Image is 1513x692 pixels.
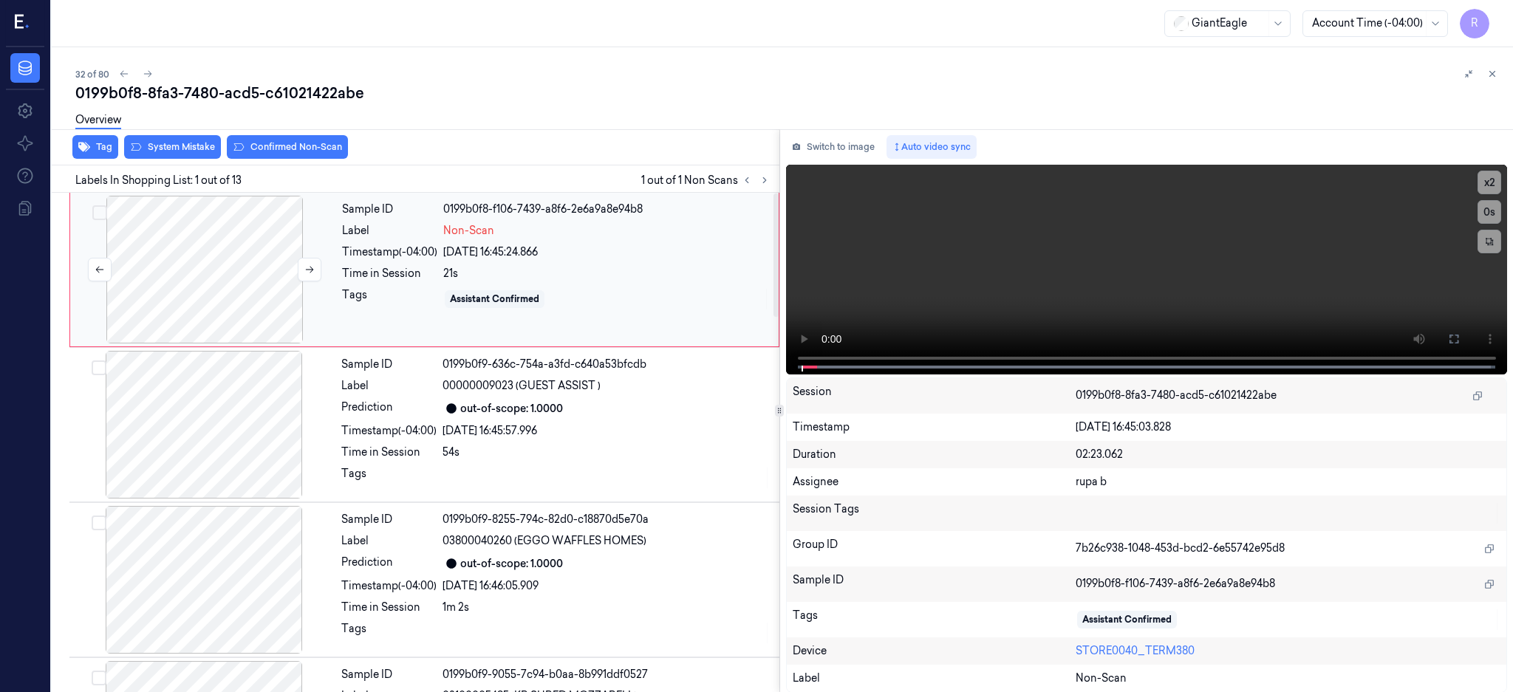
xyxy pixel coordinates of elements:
button: x2 [1478,171,1501,194]
div: Duration [793,447,1076,462]
div: Tags [341,466,437,490]
div: Prediction [341,555,437,572]
div: Timestamp [793,419,1076,435]
div: Session Tags [793,501,1076,525]
button: System Mistake [124,135,221,159]
div: 1m 2s [443,600,771,615]
div: 0199b0f8-f106-7439-a8f6-2e6a9a8e94b8 [443,202,770,217]
div: Label [341,378,437,394]
div: [DATE] 16:45:57.996 [443,423,771,439]
div: Label [793,671,1076,686]
div: 0199b0f8-8fa3-7480-acd5-c61021422abe [75,83,1501,103]
span: 0199b0f8-f106-7439-a8f6-2e6a9a8e94b8 [1076,576,1275,592]
span: 7b26c938-1048-453d-bcd2-6e55742e95d8 [1076,541,1285,556]
div: Timestamp (-04:00) [342,244,437,260]
div: Label [342,223,437,239]
div: Tags [793,608,1076,631]
div: Assignee [793,474,1076,490]
div: Time in Session [341,600,437,615]
div: out-of-scope: 1.0000 [460,556,563,572]
button: 0s [1478,200,1501,224]
div: Time in Session [342,266,437,281]
div: Session [793,384,1076,408]
div: Sample ID [793,572,1076,596]
div: 0199b0f9-9055-7c94-b0aa-8b991ddf0527 [443,667,771,682]
button: Switch to image [786,135,881,159]
div: Sample ID [342,202,437,217]
span: Labels In Shopping List: 1 out of 13 [75,173,242,188]
div: Assistant Confirmed [450,292,539,306]
button: Select row [92,671,106,685]
div: 21s [443,266,770,281]
div: out-of-scope: 1.0000 [460,401,563,417]
div: Tags [341,621,437,645]
div: STORE0040_TERM380 [1076,643,1500,659]
span: 32 of 80 [75,68,109,80]
div: Group ID [793,537,1076,561]
div: 54s [443,445,771,460]
div: rupa b [1076,474,1500,490]
button: Select row [92,205,107,220]
div: Sample ID [341,357,437,372]
span: 0199b0f8-8fa3-7480-acd5-c61021422abe [1076,388,1277,403]
div: Prediction [341,400,437,417]
div: 0199b0f9-636c-754a-a3fd-c640a53bfcdb [443,357,771,372]
div: Tags [342,287,437,311]
div: Sample ID [341,512,437,527]
div: Sample ID [341,667,437,682]
span: Non-Scan [443,223,494,239]
div: Timestamp (-04:00) [341,578,437,594]
button: R [1460,9,1489,38]
div: Device [793,643,1076,659]
div: Timestamp (-04:00) [341,423,437,439]
button: Select row [92,515,106,530]
span: 00000009023 (GUEST ASSIST ) [443,378,601,394]
div: Assistant Confirmed [1082,613,1172,626]
button: Confirmed Non-Scan [227,135,348,159]
div: [DATE] 16:45:24.866 [443,244,770,260]
div: [DATE] 16:46:05.909 [443,578,771,594]
div: 02:23.062 [1076,447,1500,462]
button: Select row [92,360,106,375]
div: [DATE] 16:45:03.828 [1076,419,1500,435]
div: Label [341,533,437,549]
span: 1 out of 1 Non Scans [641,171,773,189]
span: 03800040260 (EGGO WAFFLES HOMES) [443,533,646,549]
button: Auto video sync [887,135,977,159]
div: Time in Session [341,445,437,460]
div: 0199b0f9-8255-794c-82d0-c18870d5e70a [443,512,771,527]
a: Overview [75,112,121,129]
span: Non-Scan [1076,671,1127,686]
button: Tag [72,135,118,159]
